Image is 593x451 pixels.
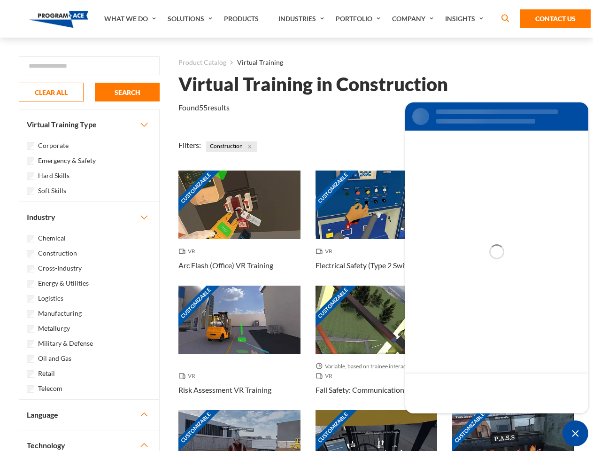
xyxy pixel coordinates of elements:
input: Logistics [27,295,34,303]
input: Metallurgy [27,325,34,333]
input: Energy & Utilities [27,280,34,288]
input: Manufacturing [27,310,34,318]
a: Customizable Thumbnail - Fall Safety: Communication Towers VR Training Variable, based on trainee... [316,286,438,410]
li: Virtual Training [226,56,283,69]
h3: Electrical Safety (Type 2 Switchgear) VR Training [316,260,438,271]
span: VR [178,247,199,256]
a: Contact Us [520,9,591,28]
div: Chat Widget [562,420,588,446]
label: Chemical [38,233,66,243]
span: VR [316,247,336,256]
a: Product Catalog [178,56,226,69]
span: Variable, based on trainee interaction with each section. [316,362,438,371]
button: Virtual Training Type [19,109,159,140]
label: Hard Skills [38,171,69,181]
h3: Risk Assessment VR Training [178,384,271,396]
span: Minimize live chat window [562,420,588,446]
input: Soft Skills [27,187,34,195]
a: Customizable Thumbnail - Risk Assessment VR Training VR Risk Assessment VR Training [178,286,300,410]
nav: breadcrumb [178,56,574,69]
input: Retail [27,370,34,378]
span: VR [178,371,199,381]
input: Oil and Gas [27,355,34,363]
h3: Arc Flash (Office) VR Training [178,260,273,271]
label: Oil and Gas [38,353,71,364]
input: Emergency & Safety [27,157,34,165]
input: Hard Skills [27,172,34,180]
input: Chemical [27,235,34,242]
label: Energy & Utilities [38,278,89,288]
button: Close [245,141,255,152]
img: Program-Ace [29,11,89,28]
h3: Fall Safety: Communication Towers VR Training [316,384,438,396]
label: Cross-Industry [38,263,82,273]
label: Metallurgy [38,323,70,334]
label: Telecom [38,383,62,394]
label: Soft Skills [38,186,66,196]
em: 55 [199,103,208,112]
label: Corporate [38,140,69,151]
input: Military & Defense [27,340,34,348]
button: Language [19,400,159,430]
button: CLEAR ALL [19,83,84,101]
span: VR [316,371,336,381]
a: Customizable Thumbnail - Arc Flash (Office) VR Training VR Arc Flash (Office) VR Training [178,171,300,286]
h1: Virtual Training in Construction [178,76,448,93]
a: Customizable Thumbnail - Electrical Safety (Type 2 Switchgear) VR Training VR Electrical Safety (... [316,171,438,286]
span: Construction [206,141,257,152]
label: Manufacturing [38,308,82,319]
label: Retail [38,368,55,379]
input: Cross-Industry [27,265,34,272]
label: Construction [38,248,77,258]
input: Corporate [27,142,34,150]
iframe: SalesIQ Chat Window [403,100,591,416]
span: Filters: [178,140,201,149]
label: Logistics [38,293,63,303]
button: Industry [19,202,159,232]
input: Telecom [27,385,34,393]
input: Construction [27,250,34,257]
p: Found results [178,102,230,113]
label: Emergency & Safety [38,156,96,166]
label: Military & Defense [38,338,93,349]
